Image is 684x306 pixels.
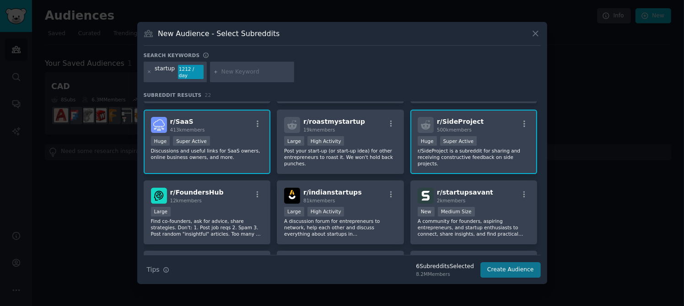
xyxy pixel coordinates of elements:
[158,29,280,38] h3: New Audience - Select Subreddits
[151,188,167,204] img: FoundersHub
[438,207,475,216] div: Medium Size
[178,65,204,79] div: 1212 / day
[151,117,167,133] img: SaaS
[418,218,530,237] p: A community for founders, aspiring entrepreneurs, and startup enthusiasts to connect, share insig...
[284,148,397,167] p: Post your start-up (or start-up idea) for other entrepreneurs to roast it. We won't hold back pun...
[144,52,200,58] h3: Search keywords
[173,136,210,146] div: Super Active
[221,68,291,76] input: New Keyword
[284,218,397,237] p: A discussion forum for entrepreneurs to network, help each other and discuss everything about sta...
[440,136,477,146] div: Super Active
[170,118,194,125] span: r/ SaaS
[303,198,335,203] span: 81k members
[170,127,205,132] span: 413k members
[205,92,211,98] span: 22
[416,263,474,271] div: 6 Subreddit s Selected
[437,118,484,125] span: r/ SideProject
[303,118,365,125] span: r/ roastmystartup
[307,207,345,216] div: High Activity
[480,262,541,278] button: Create Audience
[418,136,437,146] div: Huge
[151,148,264,160] p: Discussions and useful links for SaaS owners, online business owners, and more.
[147,265,160,274] span: Tips
[151,207,171,216] div: Large
[284,136,304,146] div: Large
[170,198,202,203] span: 12k members
[303,189,361,196] span: r/ indianstartups
[437,127,472,132] span: 500k members
[144,262,172,278] button: Tips
[418,188,434,204] img: startupsavant
[437,198,466,203] span: 2k members
[155,65,175,79] div: startup
[151,136,170,146] div: Huge
[284,207,304,216] div: Large
[151,218,264,237] p: Find co-founders, ask for advice, share strategies. Don't: 1. Post job reqs 2. Spam 3. Post rando...
[418,148,530,167] p: r/SideProject is a subreddit for sharing and receiving constructive feedback on side projects.
[307,136,345,146] div: High Activity
[418,207,435,216] div: New
[144,92,202,98] span: Subreddit Results
[437,189,493,196] span: r/ startupsavant
[416,271,474,277] div: 8.2M Members
[303,127,335,132] span: 19k members
[284,188,300,204] img: indianstartups
[170,189,224,196] span: r/ FoundersHub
